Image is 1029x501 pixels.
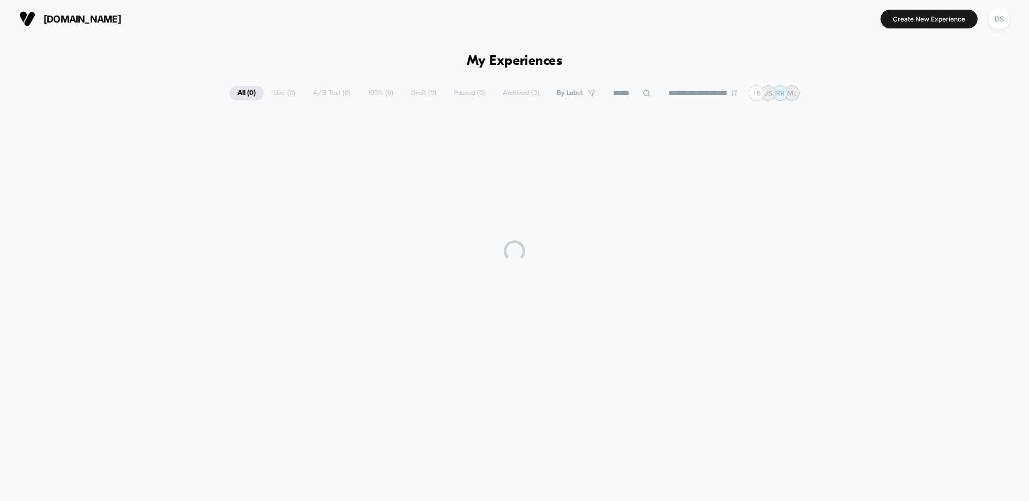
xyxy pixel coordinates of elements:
img: end [731,90,737,96]
p: JS [764,89,772,97]
h1: My Experiences [467,54,563,69]
div: + 6 [749,85,764,101]
div: DS [989,9,1010,30]
span: All ( 0 ) [229,86,264,100]
img: Visually logo [19,11,35,27]
p: RR [776,89,785,97]
button: [DOMAIN_NAME] [16,10,124,27]
span: [DOMAIN_NAME] [43,13,121,25]
p: ML [787,89,797,97]
span: By Label [557,89,583,97]
button: DS [986,8,1013,30]
button: Create New Experience [881,10,978,28]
